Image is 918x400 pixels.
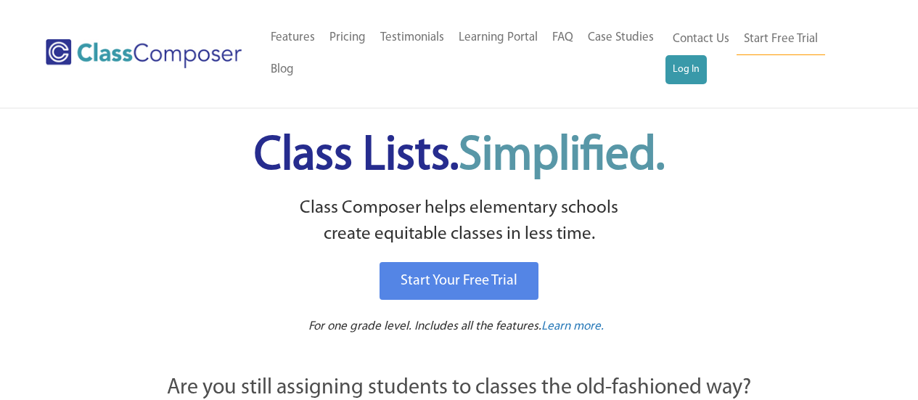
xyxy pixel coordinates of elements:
[263,54,301,86] a: Blog
[380,262,538,300] a: Start Your Free Trial
[459,133,665,180] span: Simplified.
[46,39,242,68] img: Class Composer
[263,22,665,86] nav: Header Menu
[308,320,541,332] span: For one grade level. Includes all the features.
[581,22,661,54] a: Case Studies
[665,23,861,84] nav: Header Menu
[545,22,581,54] a: FAQ
[665,55,707,84] a: Log In
[322,22,373,54] a: Pricing
[665,23,737,55] a: Contact Us
[541,320,604,332] span: Learn more.
[541,318,604,336] a: Learn more.
[451,22,545,54] a: Learning Portal
[263,22,322,54] a: Features
[87,195,832,248] p: Class Composer helps elementary schools create equitable classes in less time.
[401,274,517,288] span: Start Your Free Trial
[373,22,451,54] a: Testimonials
[737,23,825,56] a: Start Free Trial
[254,133,665,180] span: Class Lists.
